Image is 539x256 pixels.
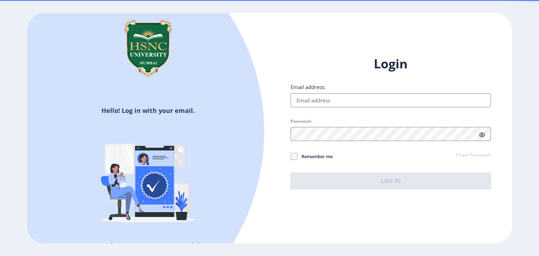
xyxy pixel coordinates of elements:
[32,240,264,251] h5: Don't have an account?
[291,83,326,90] label: Email address:
[298,152,333,161] span: Remember me
[291,55,491,72] h1: Login
[291,119,312,124] label: Password:
[113,13,183,83] img: hsnc.png
[87,117,209,240] img: Verified-rafiki.svg
[177,241,209,251] a: Register
[291,173,491,189] button: Log In
[291,93,491,107] input: Email address
[456,152,491,159] a: Forgot Password?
